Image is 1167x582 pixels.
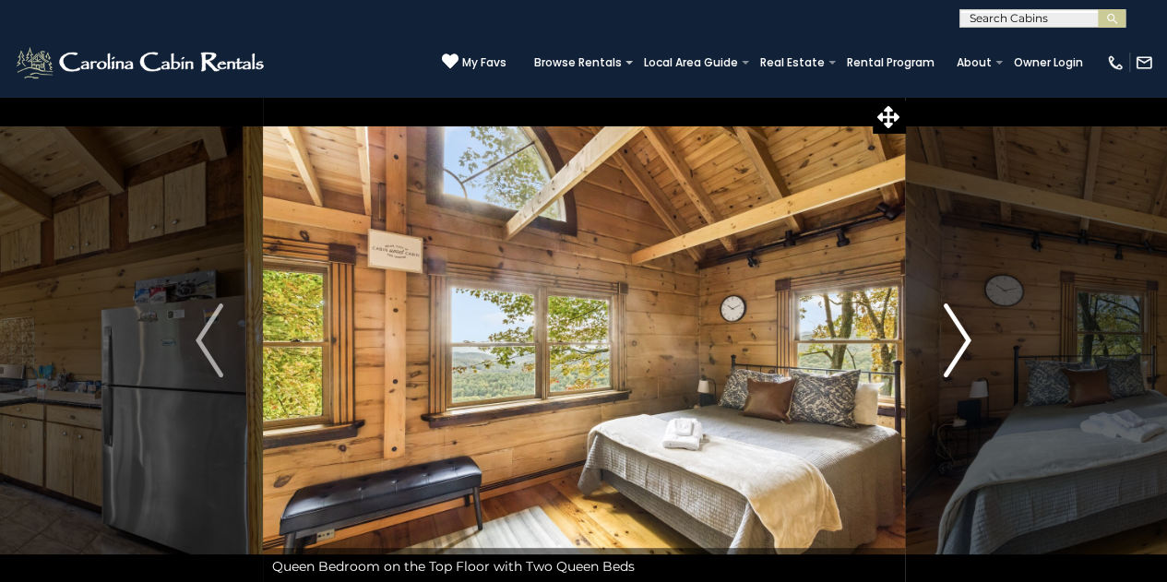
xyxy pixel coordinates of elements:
[1106,53,1125,72] img: phone-regular-white.png
[944,303,971,377] img: arrow
[838,50,944,76] a: Rental Program
[1135,53,1153,72] img: mail-regular-white.png
[947,50,1001,76] a: About
[751,50,834,76] a: Real Estate
[525,50,631,76] a: Browse Rentals
[462,54,506,71] span: My Favs
[14,44,269,81] img: White-1-2.png
[196,303,223,377] img: arrow
[442,53,506,72] a: My Favs
[635,50,747,76] a: Local Area Guide
[1005,50,1092,76] a: Owner Login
